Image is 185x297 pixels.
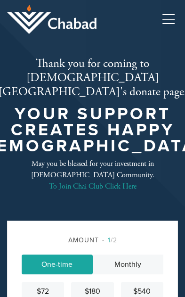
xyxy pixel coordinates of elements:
[93,255,164,274] a: Monthly
[7,5,97,34] img: logo_half.png
[22,255,93,274] a: One-time
[75,286,110,297] div: $180
[25,286,60,297] div: $72
[125,286,160,297] div: $540
[22,235,163,245] div: Amount
[102,236,117,244] span: /2
[108,236,111,244] span: 1
[7,158,178,192] div: May you be blessed for your investment in [DEMOGRAPHIC_DATA] Community.
[49,181,137,191] a: To Join Chai Club Click Here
